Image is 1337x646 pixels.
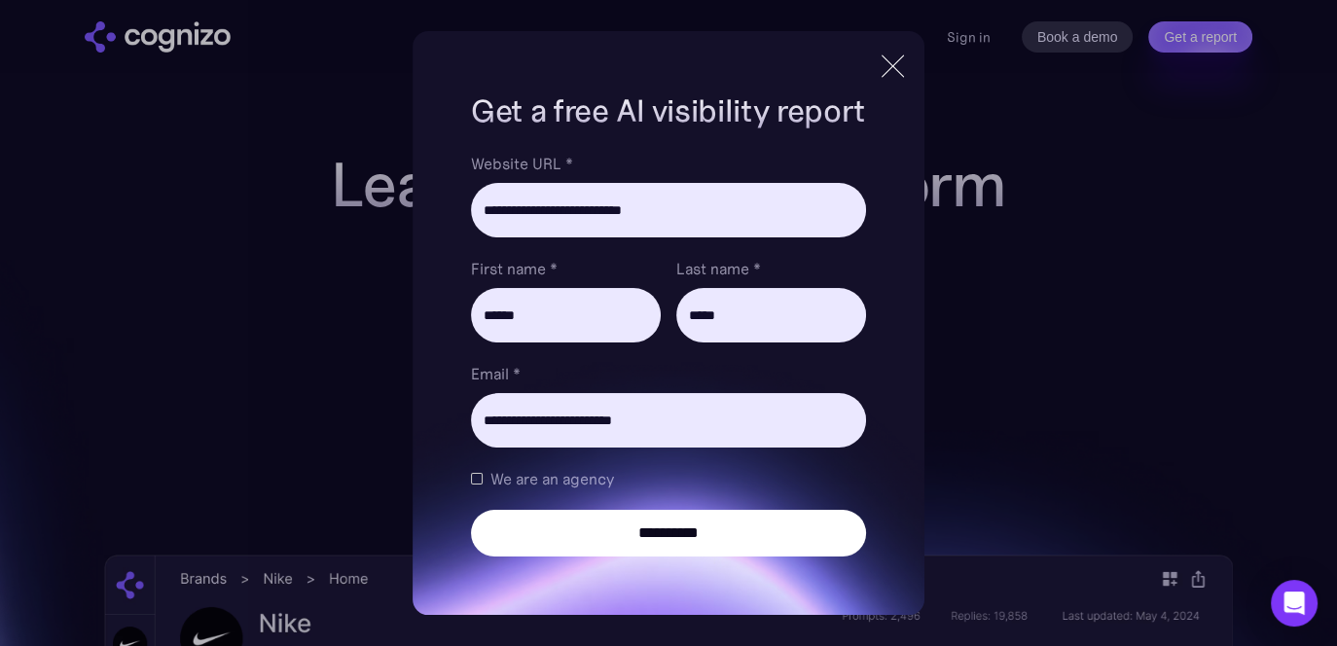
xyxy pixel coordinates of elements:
[676,257,866,280] label: Last name *
[471,90,866,132] h1: Get a free AI visibility report
[471,257,661,280] label: First name *
[471,152,866,556] form: Brand Report Form
[1271,580,1318,627] div: Open Intercom Messenger
[471,152,866,175] label: Website URL *
[471,362,866,385] label: Email *
[490,467,614,490] span: We are an agency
